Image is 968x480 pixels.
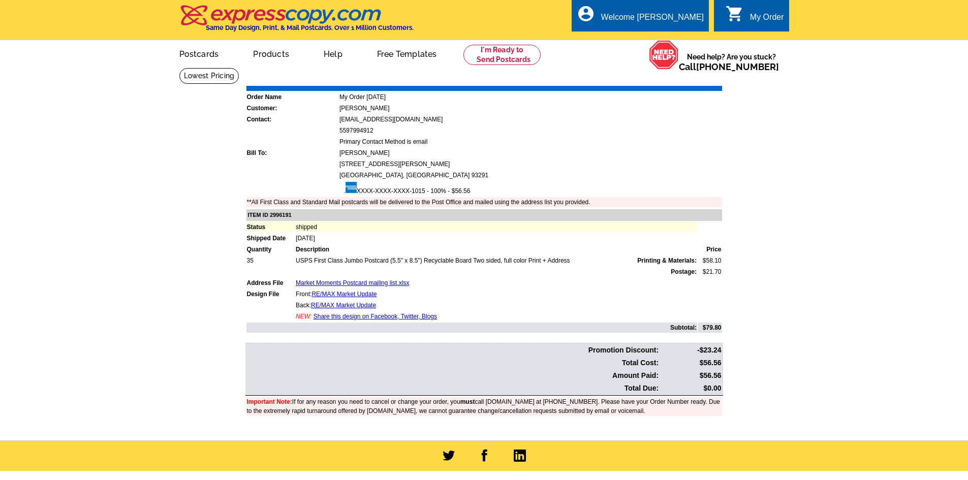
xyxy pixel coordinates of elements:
td: Total Cost: [246,357,660,369]
div: Welcome [PERSON_NAME] [601,13,704,27]
td: **All First Class and Standard Mail postcards will be delivered to the Post Office and mailed usi... [246,197,722,207]
td: [PERSON_NAME] [339,148,722,158]
a: Help [307,41,359,65]
td: [DATE] [295,233,697,243]
a: Free Templates [361,41,453,65]
td: Shipped Date [246,233,295,243]
td: [EMAIL_ADDRESS][DOMAIN_NAME] [339,114,722,124]
a: Share this design on Facebook, Twitter, Blogs [314,313,437,320]
td: Promotion Discount: [246,344,660,356]
td: Amount Paid: [246,370,660,381]
a: RE/MAX Market Update [311,302,376,309]
td: ITEM ID 2996191 [246,209,722,221]
td: Status [246,222,295,232]
b: must [460,398,475,405]
td: [STREET_ADDRESS][PERSON_NAME] [339,159,722,169]
td: $79.80 [698,323,722,333]
td: USPS First Class Jumbo Postcard (5.5" x 8.5") Recyclable Board Two sided, full color Print + Address [295,255,697,266]
td: $0.00 [660,382,722,394]
td: Bill To: [246,148,338,158]
strong: Postage: [671,268,697,275]
td: XXXX-XXXX-XXXX-1015 - 100% - $56.56 [339,181,722,196]
td: Total Due: [246,382,660,394]
td: Description [295,244,697,254]
td: Design File [246,289,295,299]
td: [GEOGRAPHIC_DATA], [GEOGRAPHIC_DATA] 93291 [339,170,722,180]
font: Important Note: [247,398,292,405]
td: 35 [246,255,295,266]
a: shopping_cart My Order [726,11,784,24]
td: Primary Contact Method is email [339,137,722,147]
i: account_circle [577,5,595,23]
span: Printing & Materials: [637,256,697,265]
td: Customer: [246,103,338,113]
a: Market Moments Postcard mailing list.xlsx [296,279,409,286]
td: Front: [295,289,697,299]
td: Quantity [246,244,295,254]
a: RE/MAX Market Update [311,291,377,298]
span: Need help? Are you stuck? [679,52,784,72]
td: My Order [DATE] [339,92,722,102]
td: $56.56 [660,357,722,369]
td: $21.70 [698,267,722,277]
td: Back: [295,300,697,310]
a: Postcards [163,41,235,65]
td: Subtotal: [246,323,697,333]
td: If for any reason you need to cancel or change your order, you call [DOMAIN_NAME] at [PHONE_NUMBE... [246,397,722,416]
td: Address File [246,278,295,288]
td: Price [698,244,722,254]
a: Same Day Design, Print, & Mail Postcards. Over 1 Million Customers. [179,12,414,31]
img: amex.gif [339,182,357,193]
a: Products [237,41,305,65]
td: $56.56 [660,370,722,381]
td: Order Name [246,92,338,102]
td: $58.10 [698,255,722,266]
td: shipped [295,222,697,232]
h4: Same Day Design, Print, & Mail Postcards. Over 1 Million Customers. [206,24,414,31]
i: shopping_cart [726,5,744,23]
span: Call [679,61,779,72]
td: 5597994912 [339,125,722,136]
a: [PHONE_NUMBER] [696,61,779,72]
img: help [649,40,679,70]
span: NEW: [296,313,311,320]
div: My Order [750,13,784,27]
td: [PERSON_NAME] [339,103,722,113]
td: Contact: [246,114,338,124]
td: -$23.24 [660,344,722,356]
